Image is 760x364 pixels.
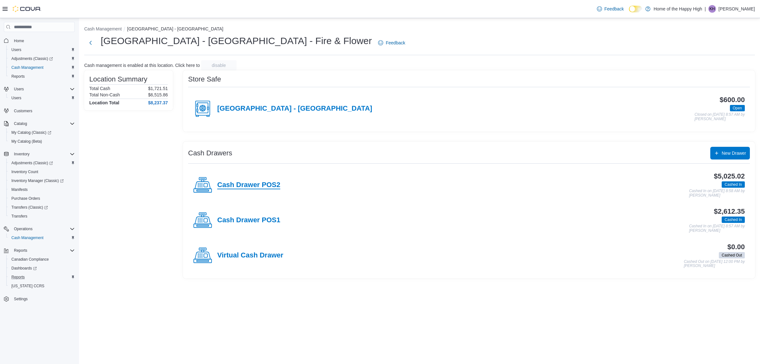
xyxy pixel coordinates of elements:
[89,92,120,97] h6: Total Non-Cash
[605,6,624,12] span: Feedback
[9,273,27,281] a: Reports
[101,35,372,47] h1: [GEOGRAPHIC_DATA] - [GEOGRAPHIC_DATA] - Fire & Flower
[11,107,35,115] a: Customers
[6,273,77,282] button: Reports
[11,275,25,280] span: Reports
[6,94,77,102] button: Users
[722,150,746,156] span: New Drawer
[9,177,75,185] span: Inventory Manager (Classic)
[14,87,24,92] span: Users
[6,159,77,167] a: Adjustments (Classic)
[9,186,30,193] a: Manifests
[9,256,75,263] span: Canadian Compliance
[6,233,77,242] button: Cash Management
[89,86,110,91] h6: Total Cash
[14,248,27,253] span: Reports
[6,54,77,63] a: Adjustments (Classic)
[9,282,47,290] a: [US_STATE] CCRS
[1,36,77,45] button: Home
[9,55,55,62] a: Adjustments (Classic)
[694,113,745,121] p: Closed on [DATE] 8:57 AM by [PERSON_NAME]
[719,252,745,258] span: Cashed Out
[217,251,283,260] h4: Virtual Cash Drawer
[11,150,75,158] span: Inventory
[201,60,237,70] button: disable
[11,37,27,45] a: Home
[11,36,75,44] span: Home
[9,159,55,167] a: Adjustments (Classic)
[14,226,33,231] span: Operations
[11,120,29,127] button: Catalog
[212,62,226,68] span: disable
[217,181,280,189] h4: Cash Drawer POS2
[1,150,77,159] button: Inventory
[9,159,75,167] span: Adjustments (Classic)
[9,138,45,145] a: My Catalog (Beta)
[6,185,77,194] button: Manifests
[9,256,51,263] a: Canadian Compliance
[11,247,30,254] button: Reports
[14,121,27,126] span: Catalog
[9,234,75,242] span: Cash Management
[9,94,75,102] span: Users
[730,105,745,111] span: Open
[714,172,745,180] h3: $5,025.02
[1,224,77,233] button: Operations
[725,182,742,187] span: Cashed In
[11,295,30,303] a: Settings
[188,149,232,157] h3: Cash Drawers
[11,85,75,93] span: Users
[11,214,27,219] span: Transfers
[11,225,35,233] button: Operations
[127,26,223,31] button: [GEOGRAPHIC_DATA] - [GEOGRAPHIC_DATA]
[84,63,200,68] p: Cash management is enabled at this location. Click here to
[722,252,742,258] span: Cashed Out
[11,65,43,70] span: Cash Management
[11,150,32,158] button: Inventory
[11,178,64,183] span: Inventory Manager (Classic)
[11,169,38,174] span: Inventory Count
[1,106,77,115] button: Customers
[689,189,745,198] p: Cashed In on [DATE] 8:58 AM by [PERSON_NAME]
[9,195,43,202] a: Purchase Orders
[11,266,37,271] span: Dashboards
[9,46,75,54] span: Users
[6,176,77,185] a: Inventory Manager (Classic)
[148,100,168,105] h4: $8,237.37
[11,187,28,192] span: Manifests
[710,5,715,13] span: KH
[9,73,75,80] span: Reports
[684,260,745,268] p: Cashed Out on [DATE] 12:00 PM by [PERSON_NAME]
[9,177,66,185] a: Inventory Manager (Classic)
[9,73,27,80] a: Reports
[9,273,75,281] span: Reports
[376,36,408,49] a: Feedback
[727,243,745,251] h3: $0.00
[11,120,75,127] span: Catalog
[689,224,745,233] p: Cashed In on [DATE] 8:57 AM by [PERSON_NAME]
[11,47,21,52] span: Users
[1,294,77,303] button: Settings
[9,64,46,71] a: Cash Management
[11,95,21,101] span: Users
[14,152,29,157] span: Inventory
[11,295,75,303] span: Settings
[9,264,39,272] a: Dashboards
[11,235,43,240] span: Cash Management
[11,283,44,289] span: [US_STATE] CCRS
[9,168,41,176] a: Inventory Count
[11,56,53,61] span: Adjustments (Classic)
[708,5,716,13] div: Kathleen Hess
[9,129,75,136] span: My Catalog (Classic)
[6,282,77,290] button: [US_STATE] CCRS
[6,167,77,176] button: Inventory Count
[654,5,702,13] p: Home of the Happy High
[733,105,742,111] span: Open
[84,36,97,49] button: Next
[9,138,75,145] span: My Catalog (Beta)
[705,5,706,13] p: |
[719,5,755,13] p: [PERSON_NAME]
[9,64,75,71] span: Cash Management
[6,45,77,54] button: Users
[9,212,75,220] span: Transfers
